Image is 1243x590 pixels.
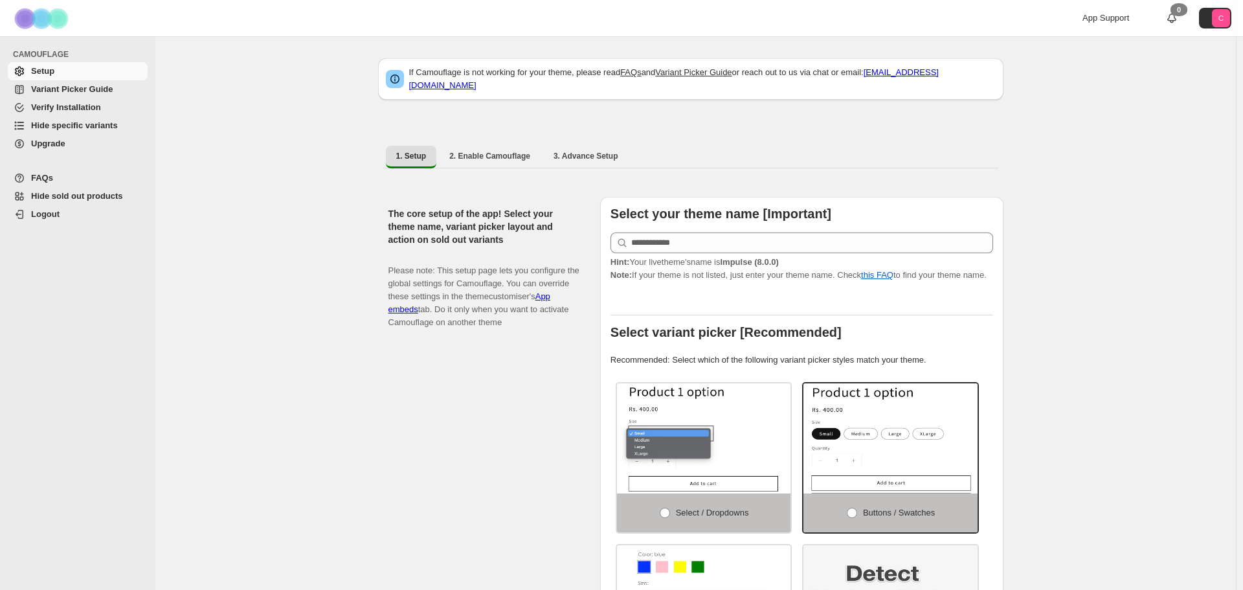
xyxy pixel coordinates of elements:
[610,354,993,367] p: Recommended: Select which of the following variant picker styles match your theme.
[610,257,630,267] strong: Hint:
[610,325,842,339] b: Select variant picker [Recommended]
[396,151,427,161] span: 1. Setup
[31,191,123,201] span: Hide sold out products
[610,270,632,280] strong: Note:
[8,169,148,187] a: FAQs
[31,66,54,76] span: Setup
[8,98,148,117] a: Verify Installation
[610,207,831,221] b: Select your theme name [Important]
[1170,3,1187,16] div: 0
[31,139,65,148] span: Upgrade
[1082,13,1129,23] span: App Support
[720,257,778,267] strong: Impulse (8.0.0)
[610,257,779,267] span: Your live theme's name is
[676,508,749,517] span: Select / Dropdowns
[31,102,101,112] span: Verify Installation
[13,49,149,60] span: CAMOUFLAGE
[31,173,53,183] span: FAQs
[8,80,148,98] a: Variant Picker Guide
[8,135,148,153] a: Upgrade
[31,84,113,94] span: Variant Picker Guide
[388,207,579,246] h2: The core setup of the app! Select your theme name, variant picker layout and action on sold out v...
[1218,14,1224,22] text: C
[655,67,732,77] a: Variant Picker Guide
[610,256,993,282] p: If your theme is not listed, just enter your theme name. Check to find your theme name.
[8,187,148,205] a: Hide sold out products
[10,1,75,36] img: Camouflage
[803,383,978,494] img: Buttons / Swatches
[861,270,893,280] a: this FAQ
[8,205,148,223] a: Logout
[31,120,118,130] span: Hide specific variants
[31,209,60,219] span: Logout
[863,508,935,517] span: Buttons / Swatches
[388,251,579,329] p: Please note: This setup page lets you configure the global settings for Camouflage. You can overr...
[409,66,996,92] p: If Camouflage is not working for your theme, please read and or reach out to us via chat or email:
[620,67,642,77] a: FAQs
[8,62,148,80] a: Setup
[1199,8,1231,28] button: Avatar with initials C
[617,383,791,494] img: Select / Dropdowns
[554,151,618,161] span: 3. Advance Setup
[1165,12,1178,25] a: 0
[449,151,530,161] span: 2. Enable Camouflage
[8,117,148,135] a: Hide specific variants
[1212,9,1230,27] span: Avatar with initials C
